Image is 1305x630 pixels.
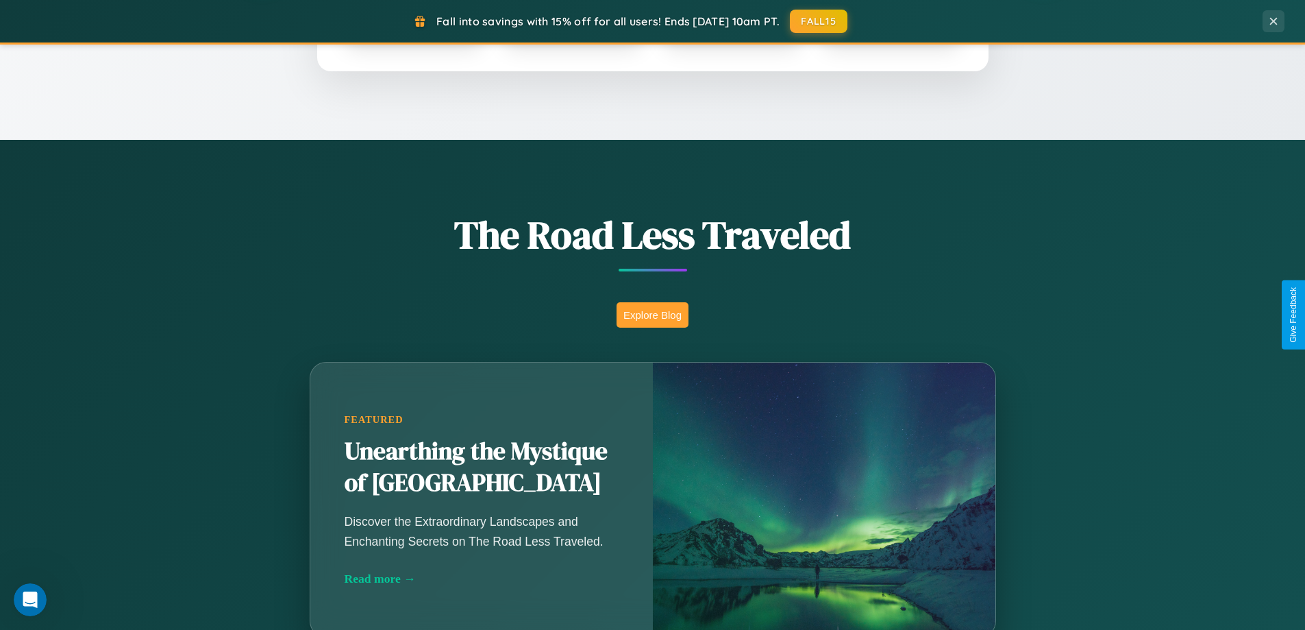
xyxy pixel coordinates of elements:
button: FALL15 [790,10,847,33]
div: Featured [345,414,619,426]
h2: Unearthing the Mystique of [GEOGRAPHIC_DATA] [345,436,619,499]
iframe: Intercom live chat [14,583,47,616]
div: Read more → [345,572,619,586]
div: Give Feedback [1289,287,1298,343]
button: Explore Blog [617,302,688,328]
span: Fall into savings with 15% off for all users! Ends [DATE] 10am PT. [436,14,780,28]
p: Discover the Extraordinary Landscapes and Enchanting Secrets on The Road Less Traveled. [345,512,619,550]
h1: The Road Less Traveled [242,208,1064,261]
